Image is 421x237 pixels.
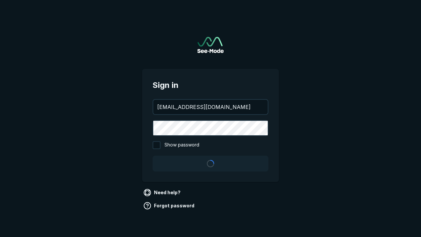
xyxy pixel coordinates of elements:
span: Sign in [153,79,268,91]
a: Go to sign in [197,37,224,53]
a: Forgot password [142,200,197,211]
a: Need help? [142,187,183,198]
span: Show password [164,141,199,149]
input: your@email.com [153,100,268,114]
img: See-Mode Logo [197,37,224,53]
